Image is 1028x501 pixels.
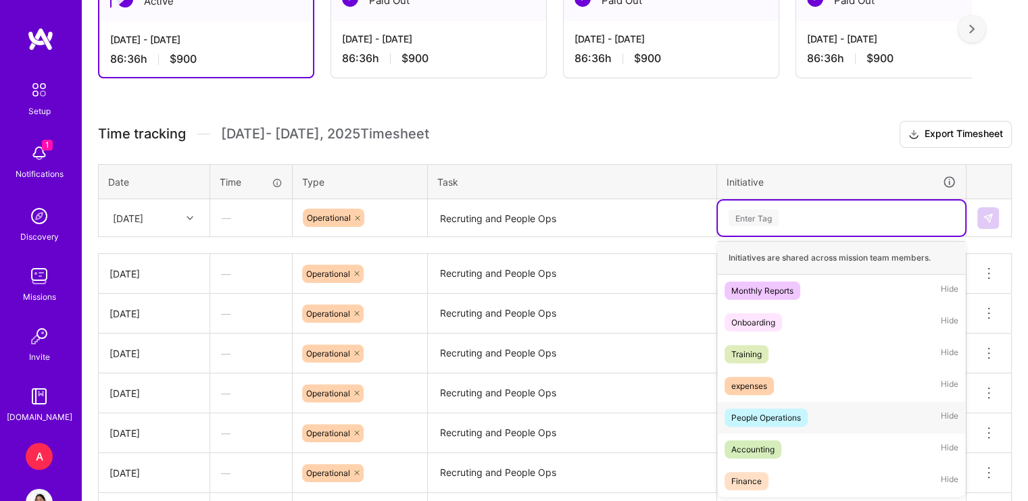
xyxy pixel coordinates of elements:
[7,410,72,424] div: [DOMAIN_NAME]
[941,377,958,395] span: Hide
[941,313,958,332] span: Hide
[113,211,143,225] div: [DATE]
[727,174,956,190] div: Initiative
[109,267,199,281] div: [DATE]
[98,126,186,142] span: Time tracking
[110,52,302,66] div: 86:36 h
[941,440,958,458] span: Hide
[187,215,193,221] i: icon Chevron
[210,296,292,332] div: —
[25,76,53,104] img: setup
[306,309,350,319] span: Operational
[170,52,197,66] span: $900
[20,230,59,244] div: Discovery
[729,207,779,228] div: Enter Tag
[429,295,715,332] textarea: Recruting and People Ops
[342,51,535,65] div: 86:36 h
[307,213,351,223] span: Operational
[16,167,64,181] div: Notifications
[109,386,199,400] div: [DATE]
[306,428,350,438] span: Operational
[221,126,429,142] span: [DATE] - [DATE] , 2025 Timesheet
[29,350,50,364] div: Invite
[574,32,768,46] div: [DATE] - [DATE]
[26,323,53,350] img: Invite
[731,411,801,425] div: People Operations
[429,375,715,412] textarea: Recruting and People Ops
[941,408,958,427] span: Hide
[210,256,292,292] div: —
[26,140,53,167] img: bell
[109,307,199,321] div: [DATE]
[26,383,53,410] img: guide book
[574,51,768,65] div: 86:36 h
[211,200,291,236] div: —
[210,336,292,371] div: —
[27,27,54,51] img: logo
[401,51,429,65] span: $900
[428,164,717,199] th: Task
[718,241,965,275] div: Initiatives are shared across mission team members.
[731,284,793,298] div: Monthly Reports
[941,345,958,363] span: Hide
[429,255,715,293] textarea: Recruting and People Ops
[429,201,715,236] textarea: Recruting and People Ops
[110,32,302,47] div: [DATE] - [DATE]
[342,32,535,46] div: [DATE] - [DATE]
[220,175,283,189] div: Time
[900,121,1012,148] button: Export Timesheet
[908,128,919,142] i: icon Download
[22,443,56,470] a: A
[807,51,1000,65] div: 86:36 h
[429,335,715,372] textarea: Recruting and People Ops
[731,474,762,488] div: Finance
[731,442,775,456] div: Accounting
[210,375,292,411] div: —
[109,426,199,440] div: [DATE]
[26,203,53,230] img: discovery
[210,415,292,451] div: —
[634,51,661,65] span: $900
[210,455,292,491] div: —
[306,388,350,398] span: Operational
[429,415,715,452] textarea: Recruting and People Ops
[807,32,1000,46] div: [DATE] - [DATE]
[23,290,56,304] div: Missions
[306,269,350,279] span: Operational
[731,315,775,329] div: Onboarding
[109,346,199,361] div: [DATE]
[731,347,762,361] div: Training
[866,51,894,65] span: $900
[429,454,715,492] textarea: Recruting and People Ops
[42,140,53,151] span: 1
[26,443,53,470] div: A
[28,104,51,118] div: Setup
[306,468,350,478] span: Operational
[306,348,350,359] span: Operational
[983,213,994,223] img: Submit
[109,466,199,480] div: [DATE]
[293,164,428,199] th: Type
[731,379,767,393] div: expenses
[969,24,975,34] img: right
[26,263,53,290] img: teamwork
[941,282,958,300] span: Hide
[99,164,210,199] th: Date
[941,472,958,490] span: Hide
